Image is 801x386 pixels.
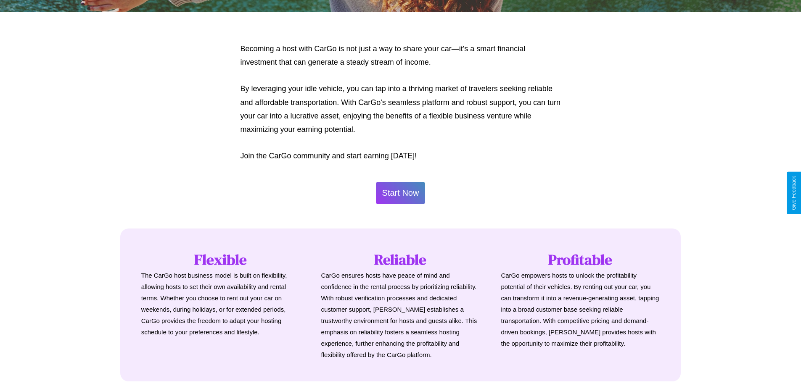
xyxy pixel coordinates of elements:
h1: Profitable [501,249,660,270]
p: CarGo empowers hosts to unlock the profitability potential of their vehicles. By renting out your... [501,270,660,349]
p: The CarGo host business model is built on flexibility, allowing hosts to set their own availabili... [141,270,300,338]
h1: Flexible [141,249,300,270]
h1: Reliable [321,249,480,270]
p: CarGo ensures hosts have peace of mind and confidence in the rental process by prioritizing relia... [321,270,480,360]
p: Join the CarGo community and start earning [DATE]! [241,149,561,163]
div: Give Feedback [791,176,797,210]
p: By leveraging your idle vehicle, you can tap into a thriving market of travelers seeking reliable... [241,82,561,137]
p: Becoming a host with CarGo is not just a way to share your car—it's a smart financial investment ... [241,42,561,69]
button: Start Now [376,182,426,204]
